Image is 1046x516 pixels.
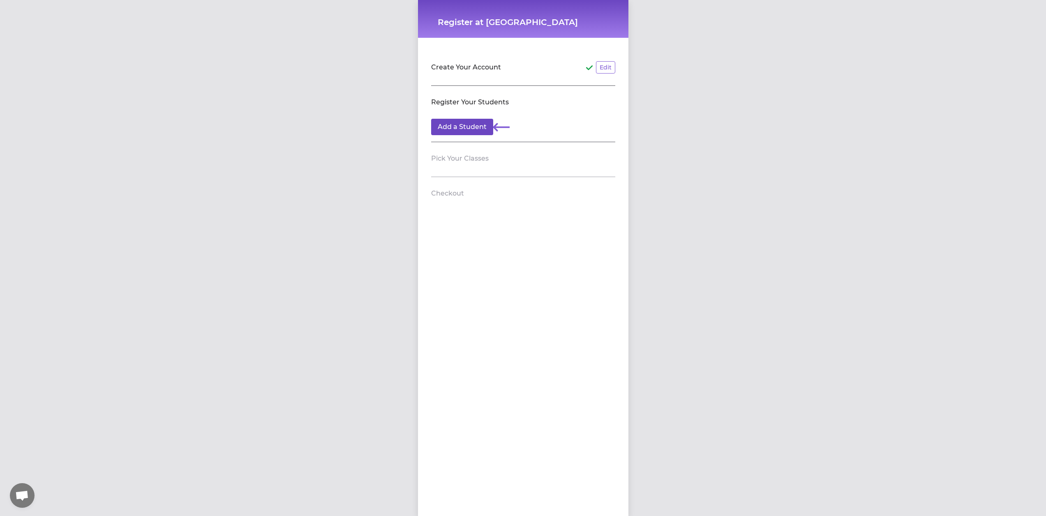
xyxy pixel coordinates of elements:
[431,62,501,72] h2: Create Your Account
[438,16,609,28] h1: Register at [GEOGRAPHIC_DATA]
[431,154,489,164] h2: Pick Your Classes
[431,189,464,198] h2: Checkout
[431,97,509,107] h2: Register Your Students
[10,483,35,508] a: Open chat
[596,61,615,74] button: Edit
[431,119,493,135] button: Add a Student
